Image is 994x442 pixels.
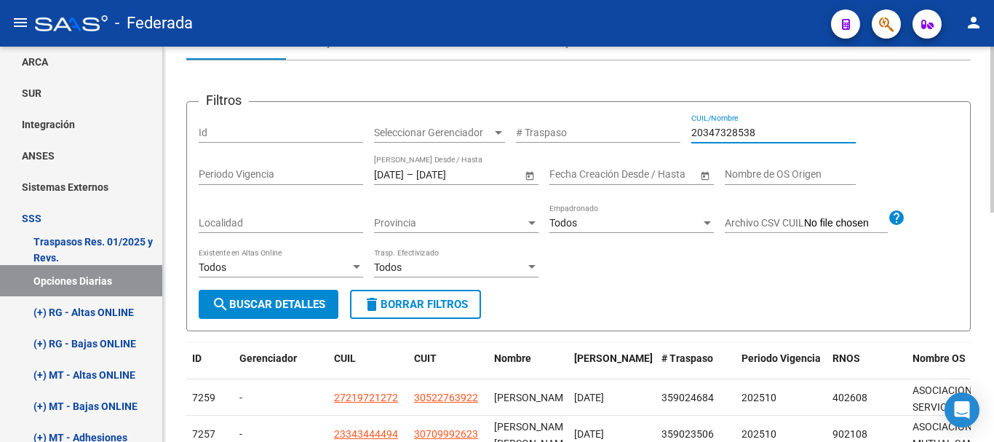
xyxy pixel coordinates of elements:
[334,392,398,403] span: 27219721272
[945,392,979,427] div: Open Intercom Messenger
[741,352,821,364] span: Periodo Vigencia
[192,352,202,364] span: ID
[574,390,650,406] div: [DATE]
[832,428,867,440] span: 902108
[741,392,776,403] span: 202510
[374,168,404,181] input: Fecha inicio
[408,343,488,391] datatable-header-cell: CUIT
[374,217,525,229] span: Provincia
[741,428,776,440] span: 202510
[494,352,531,364] span: Nombre
[804,217,888,230] input: Archivo CSV CUIL
[407,168,413,181] span: –
[199,290,338,319] button: Buscar Detalles
[832,352,860,364] span: RNOS
[661,392,714,403] span: 359024684
[661,352,713,364] span: # Traspaso
[414,428,478,440] span: 30709992623
[414,392,478,403] span: 30522763922
[697,167,712,183] button: Open calendar
[234,343,328,391] datatable-header-cell: Gerenciador
[115,7,193,39] span: - Federada
[212,298,325,311] span: Buscar Detalles
[965,14,982,31] mat-icon: person
[414,352,437,364] span: CUIT
[199,90,249,111] h3: Filtros
[725,217,804,229] span: Archivo CSV CUIL
[615,168,686,181] input: Fecha fin
[574,352,653,364] span: [PERSON_NAME]
[568,343,656,391] datatable-header-cell: Fecha Traspaso
[186,343,234,391] datatable-header-cell: ID
[913,352,966,364] span: Nombre OS
[549,217,577,229] span: Todos
[374,127,492,139] span: Seleccionar Gerenciador
[328,343,408,391] datatable-header-cell: CUIL
[350,290,481,319] button: Borrar Filtros
[12,14,29,31] mat-icon: menu
[192,428,215,440] span: 7257
[239,392,242,403] span: -
[488,343,568,391] datatable-header-cell: Nombre
[888,209,905,226] mat-icon: help
[549,168,603,181] input: Fecha inicio
[334,352,356,364] span: CUIL
[416,168,488,181] input: Fecha fin
[192,392,215,403] span: 7259
[212,296,229,313] mat-icon: search
[656,343,736,391] datatable-header-cell: # Traspaso
[832,392,867,403] span: 402608
[239,428,242,440] span: -
[199,261,226,273] span: Todos
[494,392,572,403] span: [PERSON_NAME]
[661,428,714,440] span: 359023506
[736,343,827,391] datatable-header-cell: Periodo Vigencia
[374,261,402,273] span: Todos
[827,343,907,391] datatable-header-cell: RNOS
[363,296,381,313] mat-icon: delete
[363,298,468,311] span: Borrar Filtros
[239,352,297,364] span: Gerenciador
[334,428,398,440] span: 23343444494
[522,167,537,183] button: Open calendar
